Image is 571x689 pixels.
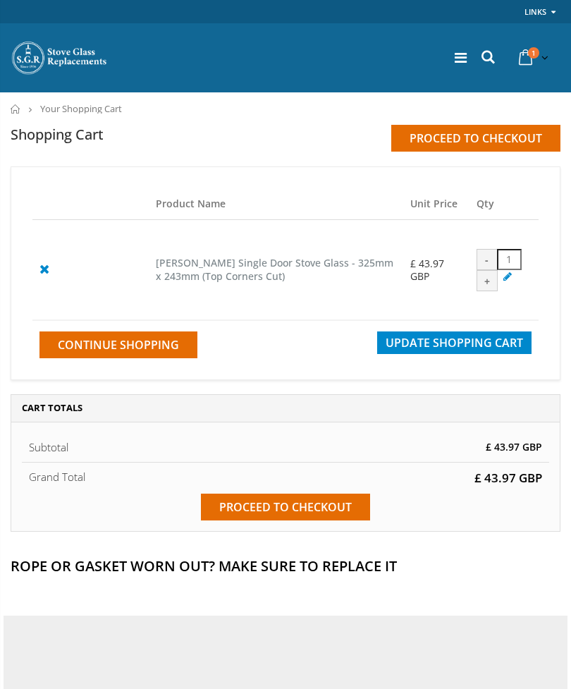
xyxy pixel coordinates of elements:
[403,188,469,220] th: Unit Price
[22,401,82,414] span: Cart Totals
[528,47,539,59] span: 1
[156,256,393,283] a: [PERSON_NAME] Single Door Stove Glass - 325mm x 243mm (Top Corners Cut)
[377,331,532,354] button: Update Shopping Cart
[11,125,104,144] h1: Shopping Cart
[40,102,122,115] span: Your Shopping Cart
[486,440,542,453] span: £ 43.97 GBP
[201,494,370,520] input: Proceed to checkout
[29,470,85,484] strong: Grand Total
[11,556,560,575] h2: Rope Or Gasket Worn Out? Make Sure To Replace It
[11,104,21,114] a: Home
[410,257,444,283] span: £ 43.97 GBP
[524,3,546,20] a: Links
[477,270,498,291] div: +
[391,125,560,152] input: Proceed to checkout
[58,337,179,353] span: Continue Shopping
[39,331,197,358] a: Continue Shopping
[455,48,467,67] a: Menu
[513,44,551,71] a: 1
[149,188,403,220] th: Product Name
[11,40,109,75] img: Stove Glass Replacement
[477,249,498,270] div: -
[29,440,68,454] span: Subtotal
[386,335,523,350] span: Update Shopping Cart
[474,470,542,486] span: £ 43.97 GBP
[469,188,539,220] th: Qty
